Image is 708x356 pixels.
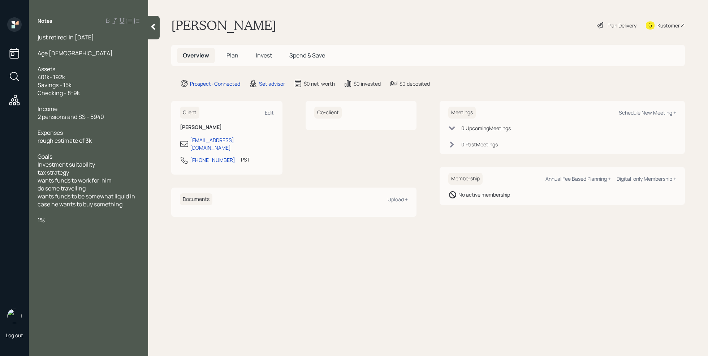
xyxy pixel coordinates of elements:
[38,216,45,224] span: 1%
[38,81,72,89] span: Savings - 15k
[38,73,65,81] span: 401k- 192k
[38,89,80,97] span: Checking - 8-9k
[38,17,52,25] label: Notes
[400,80,430,87] div: $0 deposited
[256,51,272,59] span: Invest
[38,33,94,41] span: just retired in [DATE]
[190,156,235,164] div: [PHONE_NUMBER]
[388,196,408,203] div: Upload +
[608,22,636,29] div: Plan Delivery
[190,80,240,87] div: Prospect · Connected
[289,51,325,59] span: Spend & Save
[38,160,95,168] span: Investment suitability
[171,17,276,33] h1: [PERSON_NAME]
[619,109,676,116] div: Schedule New Meeting +
[38,168,69,176] span: tax strategy
[38,137,92,145] span: rough estimate of 3k
[657,22,680,29] div: Kustomer
[461,141,498,148] div: 0 Past Meeting s
[38,65,55,73] span: Assets
[461,124,511,132] div: 0 Upcoming Meeting s
[458,191,510,198] div: No active membership
[180,193,212,205] h6: Documents
[7,309,22,323] img: retirable_logo.png
[241,156,250,163] div: PST
[259,80,285,87] div: Set advisor
[545,175,611,182] div: Annual Fee Based Planning +
[38,49,113,57] span: Age [DEMOGRAPHIC_DATA]
[183,51,209,59] span: Overview
[180,107,199,119] h6: Client
[314,107,342,119] h6: Co-client
[448,173,483,185] h6: Membership
[38,113,104,121] span: 2 pensions and SS - 5940
[180,124,274,130] h6: [PERSON_NAME]
[38,129,63,137] span: Expenses
[38,192,136,208] span: wants funds to be somewhat liquid in case he wants to buy something
[448,107,476,119] h6: Meetings
[38,153,52,160] span: Goals
[304,80,335,87] div: $0 net-worth
[226,51,238,59] span: Plan
[265,109,274,116] div: Edit
[38,184,86,192] span: do some travelling
[354,80,381,87] div: $0 invested
[617,175,676,182] div: Digital-only Membership +
[190,136,274,151] div: [EMAIL_ADDRESS][DOMAIN_NAME]
[38,176,112,184] span: wants funds to work for him
[6,332,23,339] div: Log out
[38,105,57,113] span: Income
